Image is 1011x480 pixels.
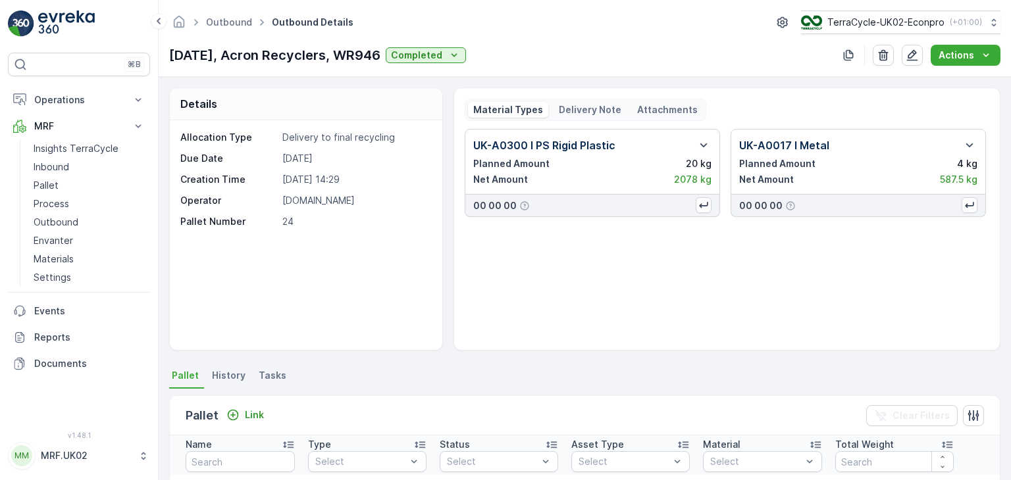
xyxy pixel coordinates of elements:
[212,369,246,382] span: History
[180,96,217,112] p: Details
[186,438,212,451] p: Name
[34,331,145,344] p: Reports
[28,158,150,176] a: Inbound
[34,234,73,247] p: Envanter
[473,137,615,153] p: UK-A0300 I PS Rigid Plastic
[801,11,1000,34] button: TerraCycle-UK02-Econpro(+01:00)
[571,438,624,451] p: Asset Type
[835,451,954,472] input: Search
[172,369,199,382] span: Pallet
[957,157,977,170] p: 4 kg
[128,59,141,70] p: ⌘B
[34,271,71,284] p: Settings
[282,131,428,144] p: Delivery to final recycling
[180,215,277,228] p: Pallet Number
[206,16,252,28] a: Outbound
[169,45,380,65] p: [DATE], Acron Recyclers, WR946
[473,199,517,212] p: 00 00 00
[473,103,543,116] p: Material Types
[940,173,977,186] p: 587.5 kg
[186,451,295,472] input: Search
[282,173,428,186] p: [DATE] 14:29
[931,45,1000,66] button: Actions
[34,216,78,229] p: Outbound
[440,438,470,451] p: Status
[579,455,669,468] p: Select
[8,87,150,113] button: Operations
[308,438,331,451] p: Type
[34,142,118,155] p: Insights TerraCycle
[739,137,829,153] p: UK-A0017 I Metal
[703,438,740,451] p: Material
[28,268,150,287] a: Settings
[28,250,150,268] a: Materials
[34,160,69,174] p: Inbound
[269,16,356,29] span: Outbound Details
[559,103,621,116] p: Delivery Note
[8,11,34,37] img: logo
[180,131,277,144] p: Allocation Type
[8,431,150,439] span: v 1.48.1
[315,455,406,468] p: Select
[827,16,945,29] p: TerraCycle-UK02-Econpro
[473,157,550,170] p: Planned Amount
[180,194,277,207] p: Operator
[38,11,95,37] img: logo_light-DOdMpM7g.png
[386,47,466,63] button: Completed
[835,438,894,451] p: Total Weight
[519,201,530,211] div: Help Tooltip Icon
[866,405,958,426] button: Clear Filters
[939,49,974,62] p: Actions
[8,350,150,377] a: Documents
[473,173,528,186] p: Net Amount
[8,324,150,350] a: Reports
[801,15,822,30] img: terracycle_logo_wKaHoWT.png
[893,409,950,422] p: Clear Filters
[282,194,428,207] p: [DOMAIN_NAME]
[637,103,698,116] p: Attachments
[172,20,186,31] a: Homepage
[739,173,794,186] p: Net Amount
[34,93,124,107] p: Operations
[686,157,712,170] p: 20 kg
[674,173,712,186] p: 2078 kg
[34,197,69,210] p: Process
[785,201,796,211] div: Help Tooltip Icon
[34,120,124,133] p: MRF
[245,408,264,421] p: Link
[186,406,219,425] p: Pallet
[34,357,145,370] p: Documents
[8,113,150,139] button: MRF
[739,199,783,212] p: 00 00 00
[11,445,32,466] div: MM
[282,152,428,165] p: [DATE]
[28,195,150,213] a: Process
[34,304,145,318] p: Events
[447,455,538,468] p: Select
[34,179,59,192] p: Pallet
[8,298,150,324] a: Events
[739,157,816,170] p: Planned Amount
[34,252,74,266] p: Materials
[28,231,150,250] a: Envanter
[221,407,269,423] button: Link
[180,152,277,165] p: Due Date
[950,17,982,28] p: ( +01:00 )
[180,173,277,186] p: Creation Time
[8,442,150,469] button: MMMRF.UK02
[28,213,150,231] a: Outbound
[391,49,442,62] p: Completed
[28,139,150,158] a: Insights TerraCycle
[28,176,150,195] a: Pallet
[41,449,132,462] p: MRF.UK02
[259,369,286,382] span: Tasks
[282,215,428,228] p: 24
[710,455,802,468] p: Select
